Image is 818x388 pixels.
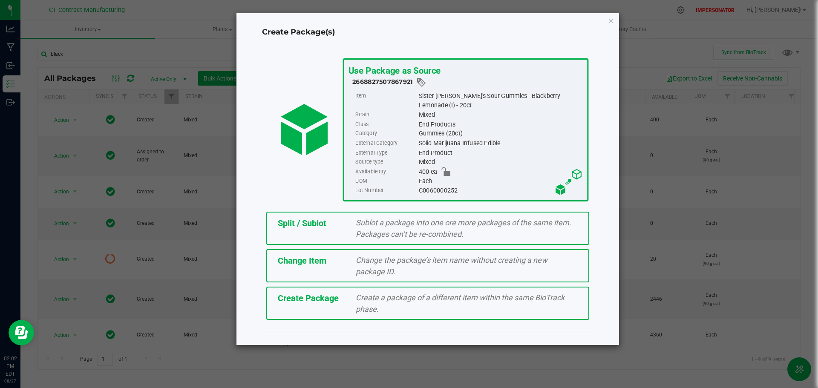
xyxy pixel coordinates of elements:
label: Lot Number [355,186,417,195]
span: Sublot a package into one ore more packages of the same item. Packages can’t be re-combined. [356,218,571,239]
h4: Create Package(s) [262,27,593,38]
div: C0060000252 [418,186,582,195]
span: Create a package of a different item within the same BioTrack phase. [356,293,565,313]
span: Use Package as Source [348,65,440,76]
label: Category [355,129,417,138]
label: UOM [355,176,417,186]
div: Each [418,176,582,186]
iframe: Resource center [9,320,34,345]
div: Gummies (20ct) [418,129,582,138]
div: Sister [PERSON_NAME]'s Sour Gummies - Blackberry Lemonade (I) - 20ct [418,91,582,110]
label: External Type [355,148,417,158]
span: 400 ea [418,167,437,176]
label: External Category [355,138,417,148]
div: Mixed [418,158,582,167]
div: 2668827507867921 [352,77,583,88]
span: Change Item [278,256,326,266]
span: Create Package [278,293,339,303]
div: Solid Marijuana Infused Edible [418,138,582,148]
label: Class [355,120,417,129]
span: Split / Sublot [278,218,326,228]
label: Source type [355,158,417,167]
div: End Product [418,148,582,158]
label: Available qty [355,167,417,176]
div: End Products [418,120,582,129]
div: Mixed [418,110,582,120]
label: Item [355,91,417,110]
span: Change the package’s item name without creating a new package ID. [356,256,547,276]
label: Strain [355,110,417,120]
